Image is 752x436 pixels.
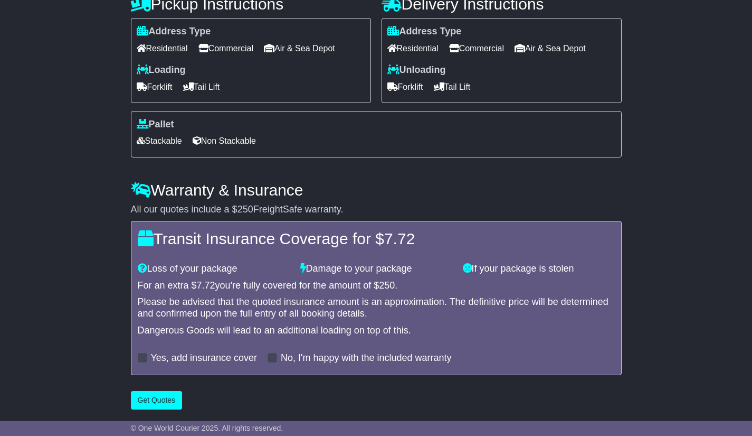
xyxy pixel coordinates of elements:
[281,352,452,364] label: No, I'm happy with the included warranty
[295,263,458,275] div: Damage to your package
[151,352,257,364] label: Yes, add insurance cover
[387,79,423,95] span: Forklift
[138,280,615,292] div: For an extra $ you're fully covered for the amount of $ .
[137,119,174,131] label: Pallet
[183,79,220,95] span: Tail Lift
[137,26,211,38] label: Address Type
[379,280,395,291] span: 250
[197,280,215,291] span: 7.72
[387,64,446,76] label: Unloading
[387,40,439,57] span: Residential
[131,391,183,410] button: Get Quotes
[137,64,186,76] label: Loading
[137,79,173,95] span: Forklift
[137,133,182,149] span: Stackable
[132,263,295,275] div: Loss of your package
[387,26,462,38] label: Address Type
[138,296,615,319] div: Please be advised that the quoted insurance amount is an approximation. The definitive price will...
[131,204,622,216] div: All our quotes include a $ FreightSafe warranty.
[384,230,415,247] span: 7.72
[137,40,188,57] span: Residential
[434,79,471,95] span: Tail Lift
[198,40,253,57] span: Commercial
[193,133,256,149] span: Non Stackable
[131,424,283,432] span: © One World Courier 2025. All rights reserved.
[264,40,335,57] span: Air & Sea Depot
[449,40,504,57] span: Commercial
[138,325,615,337] div: Dangerous Goods will lead to an additional loading on top of this.
[515,40,586,57] span: Air & Sea Depot
[237,204,253,215] span: 250
[138,230,615,247] h4: Transit Insurance Coverage for $
[131,181,622,199] h4: Warranty & Insurance
[458,263,620,275] div: If your package is stolen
